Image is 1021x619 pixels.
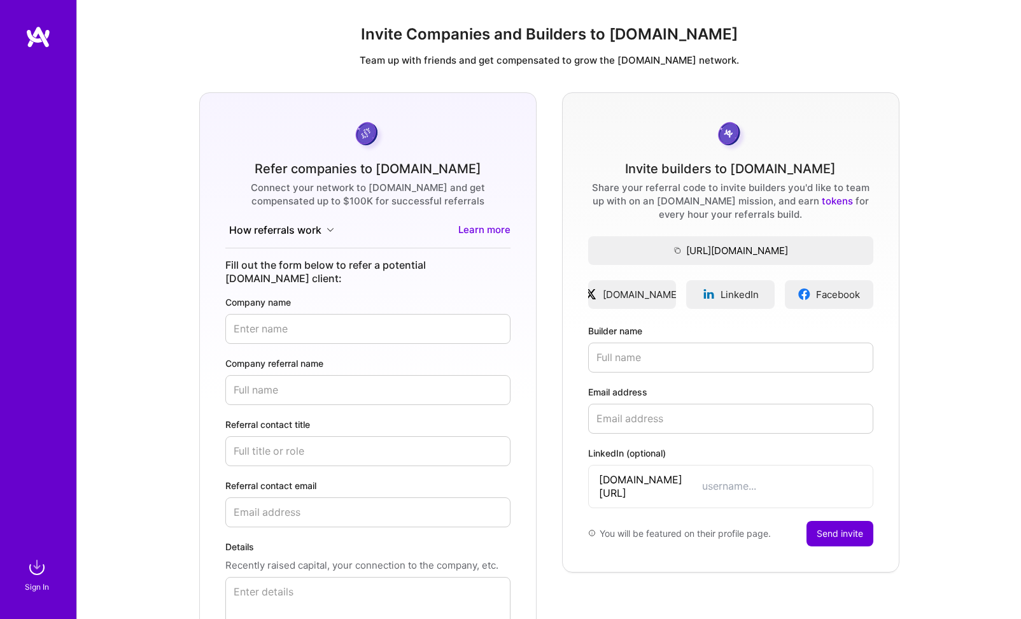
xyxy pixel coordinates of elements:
span: Facebook [816,288,860,301]
a: Facebook [785,280,873,309]
p: Team up with friends and get compensated to grow the [DOMAIN_NAME] network. [87,53,1011,67]
img: facebookLogo [798,288,811,301]
a: sign inSign In [27,555,50,594]
span: LinkedIn [721,288,759,301]
a: LinkedIn [686,280,775,309]
img: sign in [24,555,50,580]
span: [URL][DOMAIN_NAME] [588,244,873,257]
button: [URL][DOMAIN_NAME] [588,236,873,265]
img: logo [25,25,51,48]
label: LinkedIn (optional) [588,446,873,460]
input: Email address [225,497,510,527]
label: Company name [225,295,510,309]
input: username... [702,480,863,493]
img: xLogo [584,288,598,301]
p: Recently raised capital, your connection to the company, etc. [225,559,510,572]
div: You will be featured on their profile page. [588,521,771,546]
input: Email address [588,404,873,434]
div: Connect your network to [DOMAIN_NAME] and get compensated up to $100K for successful referrals [225,181,510,208]
a: Learn more [458,223,510,238]
img: grayCoin [714,118,747,152]
input: Full name [225,375,510,405]
label: Company referral name [225,357,510,370]
label: Referral contact email [225,479,510,492]
input: Enter name [225,314,510,344]
div: Refer companies to [DOMAIN_NAME] [255,162,481,176]
label: Email address [588,385,873,399]
a: tokens [822,195,853,207]
label: Referral contact title [225,418,510,431]
div: Fill out the form below to refer a potential [DOMAIN_NAME] client: [225,259,510,285]
a: [DOMAIN_NAME] [588,280,677,309]
input: Full title or role [225,436,510,466]
div: Share your referral code to invite builders you'd like to team up with on an [DOMAIN_NAME] missio... [588,181,873,221]
span: [DOMAIN_NAME] [603,288,680,301]
div: Invite builders to [DOMAIN_NAME] [625,162,836,176]
button: How referrals work [225,223,338,238]
img: purpleCoin [351,118,384,152]
div: Sign In [25,580,49,594]
img: linkedinLogo [702,288,715,301]
label: Builder name [588,324,873,338]
label: Details [225,540,510,553]
input: Full name [588,343,873,373]
h1: Invite Companies and Builders to [DOMAIN_NAME] [87,25,1011,44]
button: Send invite [806,521,873,546]
span: [DOMAIN_NAME][URL] [599,473,702,500]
